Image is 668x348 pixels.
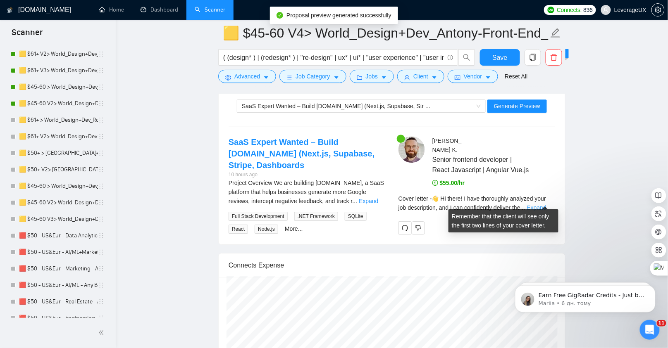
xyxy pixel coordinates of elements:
[398,221,412,234] button: redo
[550,28,561,38] span: edit
[195,6,225,13] a: searchScanner
[98,133,105,140] span: holder
[5,79,110,95] li: 🟨 $45-60 > World_Design+Dev_Antony-Front-End_General
[294,212,338,221] span: .NET Framework
[412,221,425,234] button: dislike
[455,74,460,80] span: idcard
[277,12,283,19] span: check-circle
[19,244,98,260] a: 🟥 $50 - US&Eur - AI/ML+Marketing - Any Biz - Any App
[359,198,378,204] a: Expand
[98,265,105,272] span: holder
[98,298,105,305] span: holder
[98,67,105,74] span: holder
[464,72,482,81] span: Vendor
[98,84,105,90] span: holder
[480,49,520,66] button: Save
[19,211,98,227] a: 🟨 $45-60 V3> World_Design+Dev_Antony-Front-End_General
[19,128,98,145] a: 🟨 $61+ V2> World_Design+Dev_Roman-UX/UI_General
[449,209,558,232] div: Remember that the client will see only the first two lines of your cover letter.
[229,225,248,234] span: React
[5,62,110,79] li: 🟨 $61+ V3> World_Design+Dev_Antony-Full-Stack_General
[5,227,110,244] li: 🟥 $50 - US&Eur - Data Analytics - Any Biz - Any App
[546,54,562,61] span: delete
[527,204,546,211] a: Expand
[229,178,385,206] div: Project Overview We are building ReviewSpark.io, a SaaS platform that helps businesses generate m...
[98,166,105,173] span: holder
[5,145,110,161] li: 🟨 $50+ > US+Canada_Design+Dev_Tony-UX/UI_General
[225,74,231,80] span: setting
[98,100,105,107] span: holder
[5,310,110,327] li: 🟥 $50 - US&Eur - Engineering - Any Biz - Any App
[492,52,507,63] span: Save
[398,195,546,211] span: Cover letter - 👋 Hi there! I have thoroughly analyzed your job description, and I can confidently...
[5,244,110,260] li: 🟥 $50 - US&Eur - AI/ML+Marketing - Any Biz - Any App
[5,260,110,277] li: 🟥 $50 - US&Eur - Marketing - Any Biz - Any App
[651,3,665,17] button: setting
[525,54,541,61] span: copy
[657,320,666,327] span: 11
[98,117,105,123] span: holder
[263,74,269,80] span: caret-down
[296,72,330,81] span: Job Category
[279,70,346,83] button: barsJob Categorycaret-down
[525,49,541,66] button: copy
[255,225,278,234] span: Node.js
[487,99,547,113] button: Generate Preview
[494,102,540,111] span: Generate Preview
[448,70,498,83] button: idcardVendorcaret-down
[5,194,110,211] li: 🟨 $45-60 V2> World_Design+Dev_Roman-WebDesign_General
[19,112,98,128] a: 🟨 $61+ > World_Design+Dev_Roman-UX/UI_General
[432,137,462,153] span: [PERSON_NAME] K .
[546,49,562,66] button: delete
[5,161,110,178] li: 🟨 $50+ V2> US+Canada_Design+Dev_Tony-UX/UI_General
[5,95,110,112] li: 🟨 $45-60 V2> World_Design+Dev_Antony-Front-End_General
[458,49,475,66] button: search
[19,178,98,194] a: 🟨 $45-60 > World_Design+Dev_Roman-WebDesign_General
[98,282,105,289] span: holder
[357,74,363,80] span: folder
[399,225,411,231] span: redo
[223,52,444,63] input: Search Freelance Jobs...
[345,212,367,221] span: SQLite
[448,55,453,60] span: info-circle
[99,6,124,13] a: homeHome
[229,171,385,179] div: 10 hours ago
[5,46,110,62] li: 🟨 $61+ V2> World_Design+Dev_Antony-Full-Stack_General
[404,74,410,80] span: user
[19,79,98,95] a: 🟨 $45-60 > World_Design+Dev_Antony-Front-End_General
[98,232,105,239] span: holder
[640,320,660,340] iframe: Intercom live chat
[7,4,13,17] img: logo
[432,74,437,80] span: caret-down
[505,72,527,81] a: Reset All
[432,180,465,186] span: $55.00/hr
[19,310,98,327] a: 🟥 $50 - US&Eur - Engineering - Any Biz - Any App
[19,294,98,310] a: 🟥 $50 - US&Eur - Real Estate - Any Biz - Any App
[366,72,378,81] span: Jobs
[19,95,98,112] a: 🟨 $45-60 V2> World_Design+Dev_Antony-Front-End_General
[5,211,110,227] li: 🟨 $45-60 V3> World_Design+Dev_Antony-Front-End_General
[413,72,428,81] span: Client
[98,150,105,156] span: holder
[229,137,375,170] a: SaaS Expert Wanted – Build [DOMAIN_NAME] (Next.js, Supabase, Stripe, Dashboards
[98,51,105,57] span: holder
[5,112,110,128] li: 🟨 $61+ > World_Design+Dev_Roman-UX/UI_General
[218,70,276,83] button: settingAdvancedcaret-down
[350,70,394,83] button: folderJobscaret-down
[98,315,105,322] span: holder
[234,72,260,81] span: Advanced
[242,103,430,109] span: SaaS Expert Wanted – Build [DOMAIN_NAME] (Next.js, Supabase, Str ...
[98,216,105,223] span: holder
[19,62,98,79] a: 🟨 $61+ V3> World_Design+Dev_Antony-Full-Stack_General
[98,249,105,256] span: holder
[651,7,665,13] a: setting
[353,198,358,204] span: ...
[229,253,555,277] div: Connects Expense
[98,329,107,337] span: double-left
[398,194,555,212] div: Remember that the client will see only the first two lines of your cover letter.
[229,180,384,204] span: Project Overview We are building [DOMAIN_NAME], a SaaS platform that helps businesses generate mo...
